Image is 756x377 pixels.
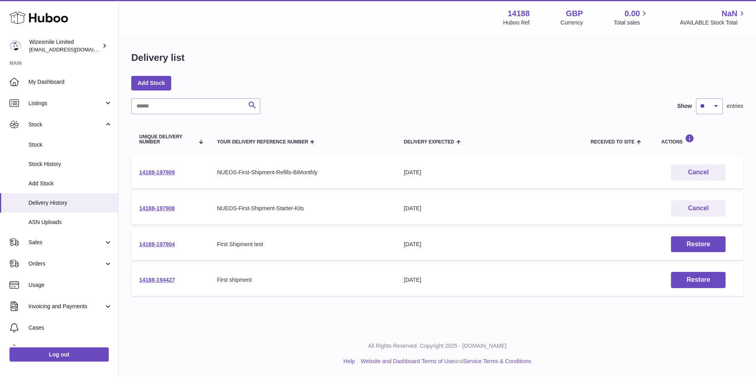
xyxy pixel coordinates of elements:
span: 0.00 [625,8,640,19]
span: Your Delivery Reference Number [217,139,308,145]
span: Orders [28,260,104,268]
div: First Shipment test [217,241,388,248]
div: [DATE] [404,205,575,212]
button: Restore [671,272,726,288]
span: Stock [28,141,112,149]
span: entries [727,102,743,110]
p: All Rights Reserved. Copyright 2025 - [DOMAIN_NAME] [125,342,750,350]
li: and [358,358,531,365]
div: Actions [661,134,735,145]
span: Usage [28,281,112,289]
span: Unique Delivery Number [139,134,194,145]
span: Delivery Expected [404,139,454,145]
div: [DATE] [404,276,575,284]
a: NaN AVAILABLE Stock Total [680,8,747,26]
strong: GBP [566,8,583,19]
div: Currency [561,19,583,26]
div: NUEOS-First-Shipment-Refills-BiMonthly [217,169,388,176]
span: NaN [722,8,737,19]
strong: 14188 [508,8,530,19]
button: Cancel [671,200,726,217]
div: [DATE] [404,241,575,248]
span: [EMAIL_ADDRESS][DOMAIN_NAME] [29,46,116,53]
span: Sales [28,239,104,246]
div: Wizesmile Limited [29,38,100,53]
span: Stock History [28,160,112,168]
span: Received to Site [591,139,635,145]
a: 0.00 Total sales [614,8,649,26]
a: 14188-197908 [139,205,175,211]
span: Total sales [614,19,649,26]
span: Listings [28,100,104,107]
a: 14188-197904 [139,241,175,247]
span: Add Stock [28,180,112,187]
a: Help [344,358,355,364]
a: Service Terms & Conditions [463,358,531,364]
span: ASN Uploads [28,219,112,226]
span: Delivery History [28,199,112,207]
label: Show [677,102,692,110]
a: Website and Dashboard Terms of Use [361,358,454,364]
div: Huboo Ref [503,19,530,26]
span: My Dashboard [28,78,112,86]
a: 14188-197909 [139,169,175,175]
div: First shipment [217,276,388,284]
span: AVAILABLE Stock Total [680,19,747,26]
button: Cancel [671,164,726,181]
div: [DATE] [404,169,575,176]
a: Add Stock [131,76,171,90]
div: NUEOS-First-Shipment-Starter-Kits [217,205,388,212]
span: Stock [28,121,104,128]
span: Invoicing and Payments [28,303,104,310]
img: internalAdmin-14188@internal.huboo.com [9,40,21,52]
a: Log out [9,347,109,362]
a: 14188-194427 [139,277,175,283]
button: Restore [671,236,726,253]
span: Cases [28,324,112,332]
h1: Delivery list [131,51,185,64]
